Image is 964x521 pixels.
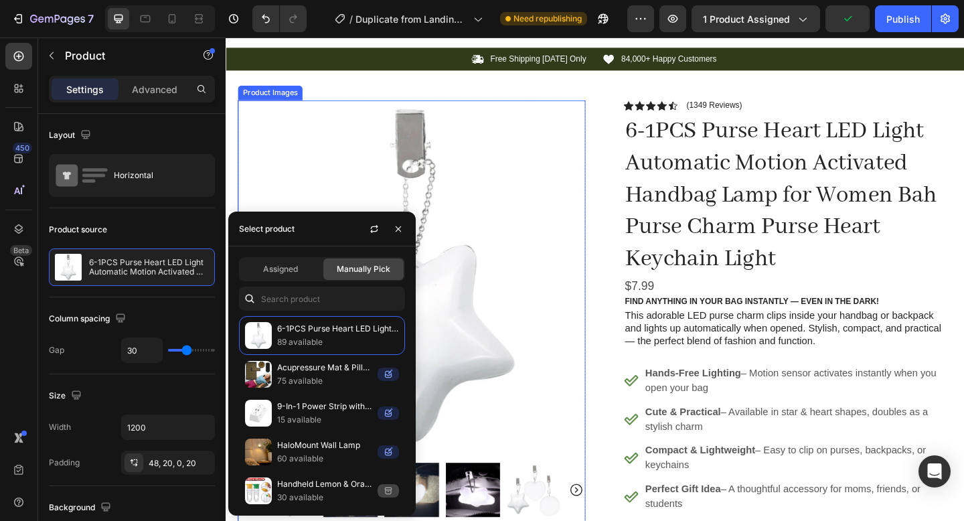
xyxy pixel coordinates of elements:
[703,12,790,26] span: 1 product assigned
[513,13,582,25] span: Need republishing
[49,387,84,405] div: Size
[434,282,789,293] p: Find anything in your bag instantly — even in the dark!
[277,322,399,336] p: 6-1PCS Purse Heart LED Light Automatic Motion Activated Handbag Lamp for Women Bah Purse Charm Pu...
[355,12,468,26] span: Duplicate from Landing Page - [DATE] 19:18:38
[349,12,353,26] span: /
[457,443,576,455] strong: Compact & Lightweight
[66,82,104,96] p: Settings
[918,455,951,488] div: Open Intercom Messenger
[89,258,209,277] p: 6-1PCS Purse Heart LED Light Automatic Motion Activated Handbag Lamp for Women Bah Purse Charm Pu...
[433,263,790,278] div: $7.99
[49,457,80,469] div: Padding
[457,483,788,516] p: – A thoughtful accessory for moms, friends, or students
[49,127,94,145] div: Layout
[245,439,272,465] img: collections
[10,245,32,256] div: Beta
[457,359,561,370] strong: Hands-Free Lighting
[49,224,107,236] div: Product source
[886,12,920,26] div: Publish
[252,5,307,32] div: Undo/Redo
[457,486,539,497] strong: Perfect Gift Idea
[122,415,214,439] input: Auto
[245,361,272,388] img: collections
[245,400,272,427] img: collections
[239,287,405,311] input: Search in Settings & Advanced
[55,254,82,281] img: product feature img
[875,5,931,32] button: Publish
[374,484,390,500] button: Carousel Next Arrow
[457,399,788,431] p: – Available in star & heart shapes, doubles as a stylish charm
[337,263,390,275] span: Manually Pick
[434,296,789,338] p: This adorable LED purse charm clips inside your handbag or backpack and lights up automatically w...
[13,143,32,153] div: 450
[122,338,162,362] input: Auto
[245,322,272,349] img: collections
[49,499,114,517] div: Background
[88,11,94,27] p: 7
[277,336,399,349] p: 89 available
[226,38,964,521] iframe: Design area
[49,344,64,356] div: Gap
[277,361,372,374] p: Acupressure Mat & Pillow Set – Full Body Relaxation
[65,48,179,64] p: Product
[277,400,372,413] p: 9-In-1 Power Strip with 2 USB Sockets, 1 Type-C Socket, and 6 AC Sockets. Multi-Socket Wall Plug ...
[49,421,71,433] div: Width
[277,374,372,388] p: 75 available
[692,5,820,32] button: 1 product assigned
[132,82,177,96] p: Advanced
[245,477,272,504] img: collections
[114,160,195,191] div: Horizontal
[433,83,790,260] h1: 6-1PCS Purse Heart LED Light Automatic Motion Activated Handbag Lamp for Women Bah Purse Charm Pu...
[277,439,372,452] p: HaloMount Wall Lamp
[277,413,372,427] p: 15 available
[16,54,81,66] div: Product Images
[49,310,129,328] div: Column spacing
[457,401,539,413] strong: Cute & Practical
[263,263,298,275] span: Assigned
[277,452,372,465] p: 60 available
[277,477,372,491] p: Handheld Lemon & Orange Juicer – Easy, Mess-Free Citrus Press
[239,223,295,235] div: Select product
[457,441,788,473] p: – Easy to clip on purses, backpacks, or keychains
[5,5,100,32] button: 7
[277,491,372,504] p: 30 available
[501,68,562,79] p: (1349 Reviews)
[149,457,212,469] div: 48, 20, 0, 20
[457,357,788,389] p: – Motion sensor activates instantly when you open your bag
